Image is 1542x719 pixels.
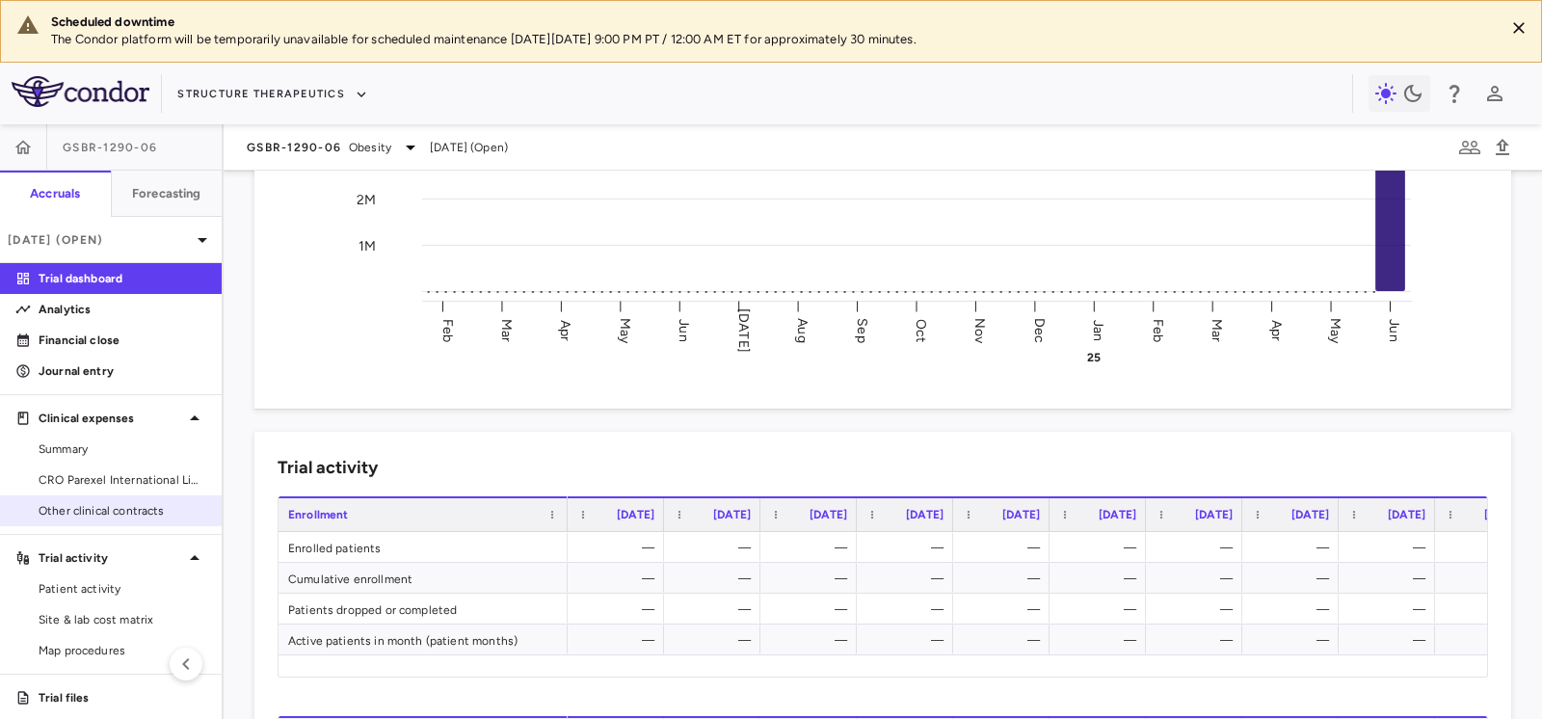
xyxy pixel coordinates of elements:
div: — [1356,563,1425,594]
div: — [1067,532,1136,563]
div: — [1260,594,1329,625]
text: Sep [854,318,870,342]
text: Mar [1209,318,1225,341]
text: May [1327,317,1343,343]
p: Journal entry [39,362,206,380]
div: — [1452,532,1522,563]
div: — [1356,532,1425,563]
text: Jun [676,319,692,341]
span: Summary [39,440,206,458]
div: — [778,625,847,655]
div: — [874,563,944,594]
button: Structure Therapeutics [177,79,368,110]
div: — [778,563,847,594]
h6: Accruals [30,185,80,202]
div: — [1452,594,1522,625]
div: Active patients in month (patient months) [279,625,568,654]
div: — [1163,563,1233,594]
text: Feb [1150,318,1166,341]
div: — [681,532,751,563]
span: Patient activity [39,580,206,598]
text: Mar [498,318,515,341]
div: — [681,625,751,655]
p: [DATE] (Open) [8,231,191,249]
tspan: 2M [357,191,376,207]
div: — [1067,625,1136,655]
text: Dec [1031,317,1048,342]
text: May [617,317,633,343]
div: — [1260,532,1329,563]
div: — [1163,594,1233,625]
span: Obesity [349,139,391,156]
div: Scheduled downtime [51,13,1489,31]
h6: Forecasting [132,185,201,202]
span: [DATE] [1484,508,1522,521]
p: Clinical expenses [39,410,183,427]
div: — [1260,625,1329,655]
div: — [970,532,1040,563]
p: Trial activity [39,549,183,567]
div: — [585,594,654,625]
text: 25 [1087,351,1101,364]
text: Aug [794,318,811,342]
div: — [1260,563,1329,594]
div: — [1452,563,1522,594]
div: Cumulative enrollment [279,563,568,593]
div: — [970,594,1040,625]
h6: Trial activity [278,455,378,481]
span: GSBR-1290-06 [247,140,341,155]
div: — [1452,625,1522,655]
div: — [778,594,847,625]
div: — [681,563,751,594]
div: — [585,625,654,655]
text: Jan [1090,319,1106,340]
div: — [585,563,654,594]
div: — [1067,563,1136,594]
span: [DATE] [1195,508,1233,521]
span: Other clinical contracts [39,502,206,519]
p: Financial close [39,332,206,349]
span: [DATE] [1388,508,1425,521]
p: Analytics [39,301,206,318]
div: — [874,532,944,563]
tspan: 1M [359,237,376,253]
text: Jun [1387,319,1403,341]
span: [DATE] [617,508,654,521]
span: GSBR-1290-06 [63,140,157,155]
text: Oct [913,318,929,341]
span: [DATE] [906,508,944,521]
span: [DATE] (Open) [430,139,508,156]
div: — [1163,625,1233,655]
button: Close [1504,13,1533,42]
div: — [1356,625,1425,655]
div: — [970,563,1040,594]
span: CRO Parexel International Limited [39,471,206,489]
span: [DATE] [1099,508,1136,521]
span: [DATE] [1002,508,1040,521]
span: [DATE] [810,508,847,521]
text: Feb [439,318,456,341]
text: Apr [557,319,573,340]
text: Nov [971,317,988,343]
span: [DATE] [713,508,751,521]
span: Enrollment [288,508,349,521]
p: The Condor platform will be temporarily unavailable for scheduled maintenance [DATE][DATE] 9:00 P... [51,31,1489,48]
p: Trial dashboard [39,270,206,287]
div: Patients dropped or completed [279,594,568,624]
span: Site & lab cost matrix [39,611,206,628]
div: — [874,594,944,625]
span: Map procedures [39,642,206,659]
div: — [874,625,944,655]
div: — [681,594,751,625]
div: — [1067,594,1136,625]
img: logo-full-SnFGN8VE.png [12,76,149,107]
div: Enrolled patients [279,532,568,562]
text: [DATE] [735,308,752,353]
div: — [585,532,654,563]
div: — [970,625,1040,655]
p: Trial files [39,689,206,706]
div: — [1356,594,1425,625]
div: — [778,532,847,563]
text: Apr [1268,319,1285,340]
div: — [1163,532,1233,563]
